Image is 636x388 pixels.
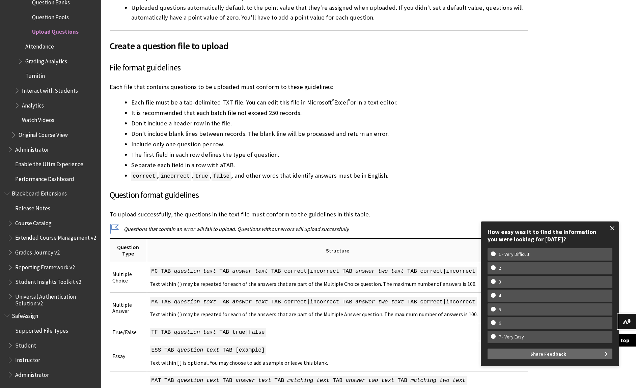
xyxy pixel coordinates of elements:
[406,297,477,307] span: TAB correct|incorrect
[131,172,157,181] span: correct
[4,188,97,307] nav: Book outline for Blackboard Extensions
[147,293,528,323] td: Text within ( ) may be repeated for each of the answers that are part of the Multiple Answer ques...
[147,238,528,262] th: Structure
[15,217,52,227] span: Course Catalog
[150,346,176,355] span: ESS TAB
[354,297,406,307] span: answer two text
[22,114,54,123] span: Watch Videos
[131,129,528,139] li: Don't include blank lines between records. The blank line will be processed and return an error.
[218,267,230,276] span: TAB
[110,293,147,323] td: Multiple Answer
[22,100,44,109] span: Analytics
[234,376,273,385] span: answer text
[396,376,409,385] span: TAB
[147,262,528,293] td: Text within ( ) may be repeated for each of the answers that are part of the Multiple Choice ques...
[25,56,67,65] span: Grading Analytics
[172,267,218,276] span: question text
[491,320,509,326] w-span: 6
[4,310,97,380] nav: Book outline for Blackboard SafeAssign
[212,172,231,181] span: false
[172,328,218,337] span: question text
[218,328,266,337] span: TAB true|false
[15,369,49,378] span: Administrator
[12,188,67,197] span: Blackboard Extensions
[110,39,528,53] span: Create a question file to upload
[131,119,528,128] li: Don't include a header row in the file.
[491,279,509,285] w-span: 3
[15,291,96,307] span: Universal Authentication Solution v2
[270,297,354,307] span: TAB correct|incorrect TAB
[150,328,172,337] span: TF TAB
[22,85,78,94] span: Interact with Students
[221,346,266,355] span: TAB [example]
[15,276,81,286] span: Student Insights Toolkit v2
[15,354,40,363] span: Instructor
[131,160,528,170] li: Separate each field in a row with a .
[159,172,191,181] span: incorrect
[223,161,233,169] span: TAB
[110,323,147,341] td: True/False
[286,376,331,385] span: matching text
[110,238,147,262] th: Question Type
[110,341,147,371] td: Essay
[131,98,528,107] li: Each file must be a tab-delimited TXT file. You can edit this file in Microsoft Excel or in a tex...
[530,349,566,359] span: Share Feedback
[110,262,147,293] td: Multiple Choice
[150,376,176,385] span: MAT TAB
[110,210,528,219] p: To upload successfully, the questions in the text file must conform to the guidelines in this table.
[221,376,234,385] span: TAB
[15,262,75,271] span: Reporting Framework v2
[332,97,334,103] sup: ®
[25,70,45,80] span: Turnitin
[176,346,221,355] span: question text
[488,349,612,359] button: Share Feedback
[218,297,230,307] span: TAB
[15,340,36,349] span: Student
[491,293,509,299] w-span: 4
[273,376,286,385] span: TAB
[491,307,509,312] w-span: 5
[131,108,528,118] li: It is recommended that each batch file not exceed 250 records.
[110,83,528,91] p: Each file that contains questions to be uploaded must conform to these guidelines:
[12,310,38,319] span: SafeAssign
[348,97,350,103] sup: ®
[32,11,69,21] span: Question Pools
[131,140,528,149] li: Include only one question per row.
[331,376,344,385] span: TAB
[491,251,537,257] w-span: 1 - Very Difficult
[32,26,79,35] span: Upload Questions
[131,3,528,22] li: Uploaded questions automatically default to the point value that they're assigned when uploaded. ...
[491,265,509,271] w-span: 2
[406,267,477,276] span: TAB correct|incorrect
[488,228,612,243] div: How easy was it to find the information you were looking for [DATE]?
[110,225,528,233] p: Questions that contain an error will fail to upload. Questions without errors will upload success...
[354,267,406,276] span: answer two text
[409,376,467,385] span: matching two text
[15,158,83,168] span: Enable the Ultra Experience
[231,267,270,276] span: answer text
[150,267,172,276] span: MC TAB
[193,172,210,181] span: true
[15,144,49,153] span: Administrator
[15,203,50,212] span: Release Notes
[19,129,68,138] span: Original Course View
[131,150,528,159] li: The first field in each row defines the type of question.
[110,189,528,202] h3: Question format guidelines
[231,297,270,307] span: answer text
[131,171,528,180] li: , , , , and other words that identify answers must be in English.
[25,41,54,50] span: Attendance
[15,173,74,182] span: Performance Dashboard
[491,334,532,340] w-span: 7 - Very Easy
[150,297,172,307] span: MA TAB
[344,376,396,385] span: answer two text
[15,232,96,241] span: Extended Course Management v2
[147,341,528,371] td: Text within [ ] is optional. You may choose to add a sample or leave this blank.
[270,267,354,276] span: TAB correct|incorrect TAB
[172,297,218,307] span: question text
[15,325,68,334] span: Supported File Types
[176,376,221,385] span: question text
[110,61,528,74] h3: File format guidelines
[15,247,60,256] span: Grades Journey v2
